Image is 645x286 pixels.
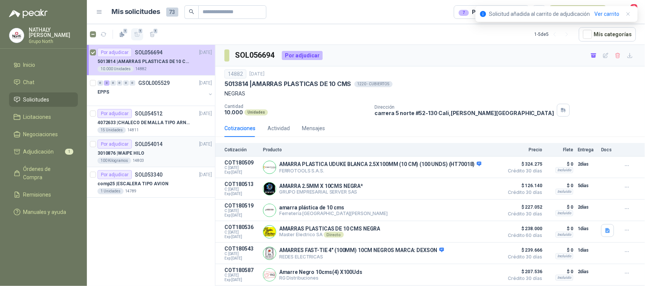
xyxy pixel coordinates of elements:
img: Company Logo [263,226,276,238]
p: 14882 [135,66,147,72]
img: Company Logo [263,204,276,217]
span: Crédito 30 días [504,276,542,281]
p: Cotización [224,147,258,152]
p: Master Electrico SA [279,232,380,238]
span: info-circle [480,11,486,17]
img: Company Logo [263,269,276,281]
p: Flete [547,147,573,152]
p: COT180513 [224,181,258,187]
a: Por adjudicarSOL056694[DATE] 5013814 |AMARRAS PLASTICAS DE 10 CMS10.000 Unidades14882 [87,45,215,75]
span: $ 324.275 [504,160,542,169]
p: EPPS [97,89,109,96]
a: Por adjudicarSOL053340[DATE] comp25 |ESCALERA TIPO AVION1 Unidades14789 [87,167,215,198]
div: 100 Kilogramos [97,158,131,164]
div: 10.000 Unidades [97,66,134,72]
span: Licitaciones [23,113,51,121]
h1: Mis solicitudes [112,6,160,17]
p: Dirección [374,105,554,110]
p: COT180519 [224,203,258,209]
p: Producto [263,147,500,152]
p: 10.000 [224,109,243,115]
a: Ver carrito [594,10,619,18]
span: Exp: [DATE] [224,235,258,239]
div: 15 Unidades [97,127,126,133]
button: 1 [131,28,143,40]
p: 5 días [578,181,597,190]
p: [DATE] [199,171,212,178]
p: NATHALY [PERSON_NAME] [29,27,78,38]
div: Incluido [555,275,573,281]
span: $ 207.536 [504,267,542,276]
p: 14803 [133,158,144,164]
span: C: [DATE] [224,166,258,170]
p: 1 días [578,224,597,233]
span: Exp: [DATE] [224,192,258,196]
span: Remisiones [23,191,51,199]
span: Crédito 60 días [504,233,542,238]
p: $ 0 [547,224,573,233]
p: SOL056694 [135,50,162,55]
div: Cotizaciones [224,124,255,132]
span: $ 238.000 [504,224,542,233]
span: C: [DATE] [224,209,258,213]
button: Nueva solicitud [549,5,607,19]
div: Por adjudicar [97,140,132,149]
img: Company Logo [263,161,276,174]
a: Negociaciones [9,127,78,141]
img: Company Logo [263,183,276,195]
p: [DATE] [199,80,212,87]
a: 0 3 0 0 0 0 GSOL005529[DATE] EPPS [97,78,213,103]
span: Negociaciones [23,130,58,138]
span: Crédito 30 días [504,169,542,173]
p: REDES ELECTRICAS [279,254,444,260]
div: Incluido [555,189,573,195]
img: Company Logo [263,247,276,260]
a: Chat [9,75,78,89]
p: 5013814 | AMARRAS PLASTICAS DE 10 CMS [97,58,192,65]
span: Adjudicación [23,148,54,156]
p: AMARRAS PLASTICAS DE 10 CMS NEGRA [279,226,380,232]
div: Incluido [555,167,573,173]
p: Precio [504,147,542,152]
p: 2 días [578,203,597,212]
span: Exp: [DATE] [224,256,258,261]
div: Unidades [244,109,268,115]
p: carrera 5 norte #52-130 Cali , [PERSON_NAME][GEOGRAPHIC_DATA] [374,110,554,116]
p: [DATE] [199,49,212,56]
span: 1 [123,28,128,34]
p: Entrega [578,147,597,152]
div: 0 [123,80,129,86]
img: Company Logo [9,28,24,43]
span: Exp: [DATE] [224,213,258,218]
p: 5013814 | AMARRAS PLASTICAS DE 10 CMS [224,80,351,88]
div: Por adjudicar [97,109,132,118]
p: GRUPO EMPRESARIAL SERVER SAS [279,189,363,195]
div: Incluido [555,253,573,259]
span: C: [DATE] [224,230,258,235]
p: Amarre Negro 10cms(4) X100Uds [279,269,362,275]
p: SOL053340 [135,172,162,177]
p: RG Distribuciones [279,275,362,281]
p: COT180509 [224,160,258,166]
p: [DATE] [199,141,212,148]
span: 73 [166,8,178,17]
p: 14811 [127,127,139,133]
span: C: [DATE] [224,273,258,278]
div: 1220 - CUBIERTOS [354,81,393,87]
p: $ 0 [547,246,573,255]
p: COT180543 [224,246,258,252]
p: Ferretería [GEOGRAPHIC_DATA][PERSON_NAME] [279,211,388,216]
div: 0 [130,80,135,86]
h3: SOL056694 [235,49,276,61]
span: $ 239.666 [504,246,542,255]
p: COT180536 [224,224,258,230]
div: 0 [110,80,116,86]
span: Chat [23,78,35,86]
a: Por adjudicarSOL054512[DATE] 4072633 |CHALECO DE MALLA TIPO ARNES15 Unidades14811 [87,106,215,137]
div: Por adjudicar [459,8,506,16]
a: Remisiones [9,188,78,202]
p: FERROTOOLS S.A.S. [279,168,481,174]
p: 4072633 | CHALECO DE MALLA TIPO ARNES [97,119,192,126]
span: $ 126.140 [504,181,542,190]
p: 2 días [578,160,597,169]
